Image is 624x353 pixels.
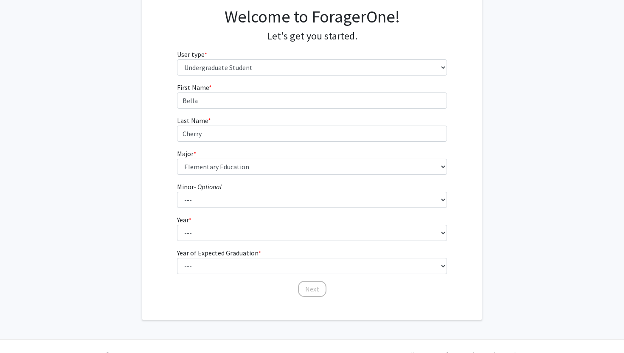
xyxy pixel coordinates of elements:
[194,182,222,191] i: - Optional
[177,248,261,258] label: Year of Expected Graduation
[177,116,208,125] span: Last Name
[177,30,447,42] h4: Let's get you started.
[177,182,222,192] label: Minor
[6,315,36,347] iframe: Chat
[177,83,209,92] span: First Name
[177,148,196,159] label: Major
[177,215,191,225] label: Year
[298,281,326,297] button: Next
[177,49,207,59] label: User type
[177,6,447,27] h1: Welcome to ForagerOne!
